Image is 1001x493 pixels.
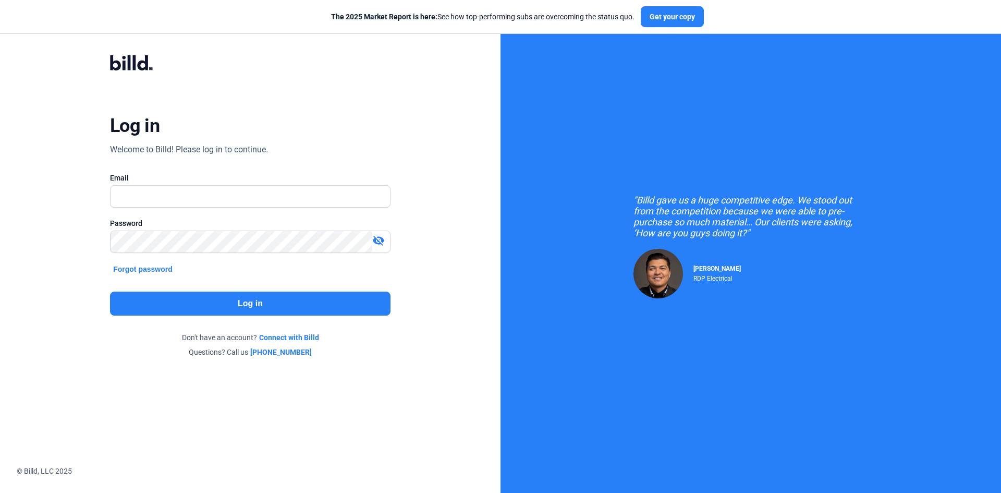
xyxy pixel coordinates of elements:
a: Connect with Billd [259,332,319,343]
button: Get your copy [641,6,704,27]
button: Forgot password [110,263,176,275]
div: Email [110,173,390,183]
div: See how top-performing subs are overcoming the status quo. [331,11,634,22]
button: Log in [110,292,390,316]
a: [PHONE_NUMBER] [250,347,312,357]
div: Welcome to Billd! Please log in to continue. [110,143,268,156]
img: Raul Pacheco [633,249,683,298]
mat-icon: visibility_off [372,234,385,247]
span: [PERSON_NAME] [693,265,741,272]
div: "Billd gave us a huge competitive edge. We stood out from the competition because we were able to... [633,195,868,238]
div: Don't have an account? [110,332,390,343]
div: Log in [110,114,160,137]
div: Questions? Call us [110,347,390,357]
div: RDP Electrical [693,272,741,282]
div: Password [110,218,390,229]
span: The 2025 Market Report is here: [331,13,437,21]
